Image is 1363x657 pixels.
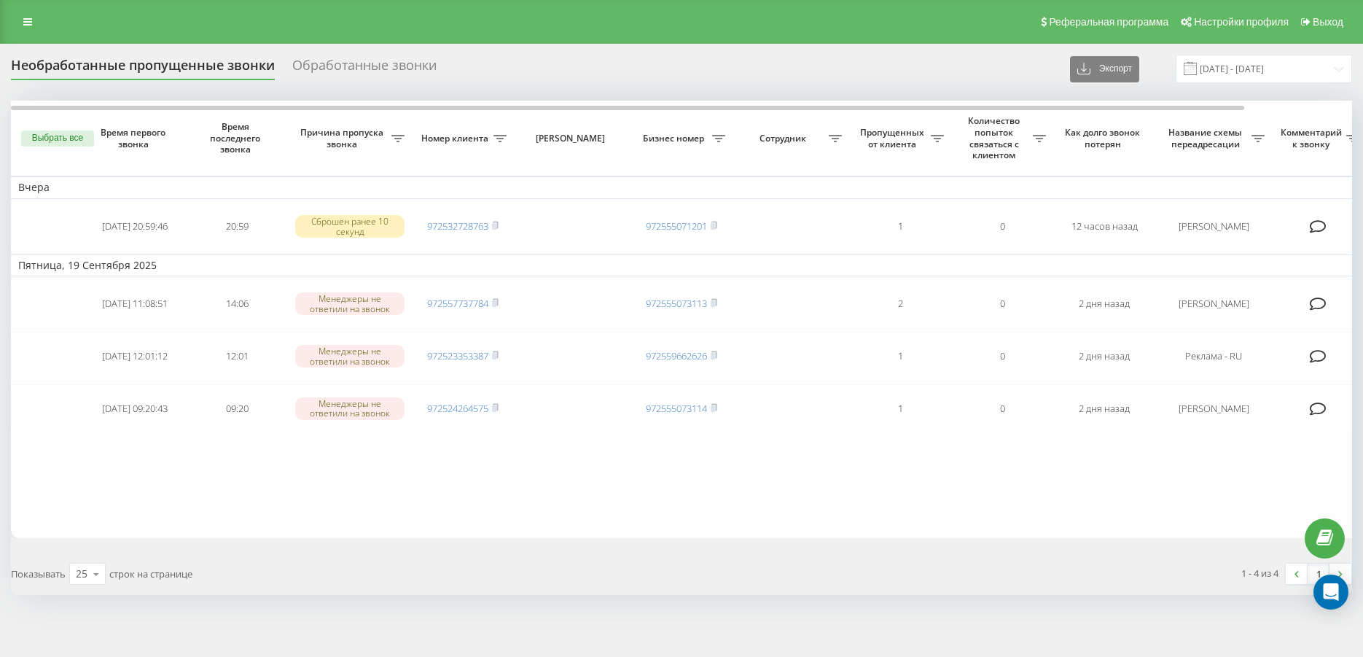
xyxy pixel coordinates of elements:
td: [DATE] 09:20:43 [84,384,186,434]
span: Как долго звонок потерян [1065,127,1144,149]
td: 1 [849,202,951,252]
td: [DATE] 20:59:46 [84,202,186,252]
div: Менеджеры не ответили на звонок [295,345,405,367]
span: Номер клиента [419,133,493,144]
td: 2 дня назад [1053,384,1155,434]
a: 972555071201 [646,219,707,233]
td: 2 дня назад [1053,332,1155,381]
td: 09:20 [186,384,288,434]
a: 972555073113 [646,297,707,310]
td: [PERSON_NAME] [1155,202,1272,252]
span: Количество попыток связаться с клиентом [958,115,1033,160]
span: строк на странице [109,567,192,580]
td: Реклама - RU [1155,332,1272,381]
span: [PERSON_NAME] [526,133,618,144]
a: 972524264575 [427,402,488,415]
span: Время последнего звонка [198,121,276,155]
td: 0 [951,202,1053,252]
button: Выбрать все [21,131,94,147]
span: Название схемы переадресации [1163,127,1251,149]
a: 1 [1308,564,1329,584]
span: Выход [1313,16,1343,28]
a: 972555073114 [646,402,707,415]
td: [DATE] 11:08:51 [84,279,186,329]
div: Менеджеры не ответили на звонок [295,397,405,419]
a: 972532728763 [427,219,488,233]
div: Необработанные пропущенные звонки [11,58,275,80]
a: 972559662626 [646,349,707,362]
span: Время первого звонка [95,127,174,149]
span: Реферальная программа [1049,16,1168,28]
div: Сброшен ранее 10 секунд [295,215,405,237]
span: Настройки профиля [1194,16,1289,28]
td: 2 дня назад [1053,279,1155,329]
td: [DATE] 12:01:12 [84,332,186,381]
td: 0 [951,279,1053,329]
td: 20:59 [186,202,288,252]
td: 0 [951,384,1053,434]
td: 12:01 [186,332,288,381]
div: 1 - 4 из 4 [1241,566,1278,580]
div: Менеджеры не ответили на звонок [295,292,405,314]
div: Open Intercom Messenger [1313,575,1348,610]
td: 12 часов назад [1053,202,1155,252]
td: [PERSON_NAME] [1155,279,1272,329]
td: 1 [849,384,951,434]
span: Комментарий к звонку [1279,127,1346,149]
td: 14:06 [186,279,288,329]
a: 972557737784 [427,297,488,310]
span: Показывать [11,567,66,580]
td: 0 [951,332,1053,381]
span: Причина пропуска звонка [295,127,391,149]
div: 25 [76,567,87,581]
td: [PERSON_NAME] [1155,384,1272,434]
div: Обработанные звонки [292,58,437,80]
td: 2 [849,279,951,329]
span: Пропущенных от клиента [856,127,931,149]
a: 972523353387 [427,349,488,362]
td: 1 [849,332,951,381]
button: Экспорт [1070,56,1139,82]
span: Бизнес номер [638,133,712,144]
span: Сотрудник [740,133,829,144]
